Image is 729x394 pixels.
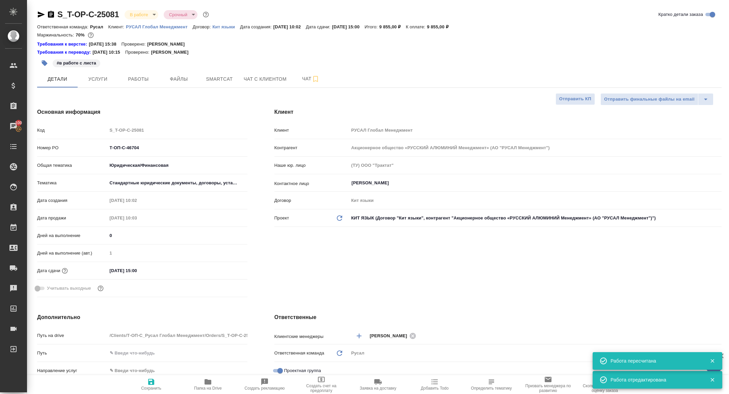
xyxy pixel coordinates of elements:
[37,56,52,71] button: Добавить тэг
[47,10,55,19] button: Скопировать ссылку
[37,232,107,239] p: Дней на выполнение
[244,75,287,83] span: Чат с клиентом
[245,386,285,391] span: Создать рекламацию
[92,49,125,56] p: [DATE] 10:15
[274,197,349,204] p: Договор
[11,120,26,126] span: 100
[406,375,463,394] button: Добавить Todo
[193,24,213,29] p: Договор:
[306,24,332,29] p: Дата сдачи:
[107,331,247,340] input: Пустое поле
[332,24,365,29] p: [DATE] 15:00
[201,10,210,19] button: Доп статусы указывают на важность/срочность заказа
[90,24,108,29] p: Русал
[37,10,45,19] button: Скопировать ссылку для ЯМессенджера
[471,386,512,391] span: Определить тематику
[370,333,411,339] span: [PERSON_NAME]
[379,24,406,29] p: 9 855,00 ₽
[89,41,122,48] p: [DATE] 15:38
[37,145,107,151] p: Номер PO
[273,24,306,29] p: [DATE] 10:02
[349,125,722,135] input: Пустое поле
[76,32,86,37] p: 70%
[360,386,396,391] span: Заявка на доставку
[600,93,713,105] div: split button
[37,127,107,134] p: Код
[128,12,150,18] button: В работе
[125,49,151,56] p: Проверено:
[125,10,158,19] div: В работе
[123,375,180,394] button: Сохранить
[364,24,379,29] p: Итого:
[57,60,96,67] p: #в работе с листа
[284,367,321,374] span: Проектная группа
[60,266,69,275] button: Если добавить услуги и заполнить их объемом, то дата рассчитается автоматически
[107,160,247,171] div: Юридическая/Финансовая
[141,386,161,391] span: Сохранить
[463,375,520,394] button: Определить тематику
[86,31,95,40] button: 2425.00 RUB;
[611,358,700,364] div: Работа пересчитана
[576,375,633,394] button: Скопировать ссылку на оценку заказа
[295,75,327,83] span: Чат
[107,231,247,240] input: ✎ Введи что-нибудь
[167,12,189,18] button: Срочный
[110,367,239,374] div: ✎ Введи что-нибудь
[349,212,722,224] div: КИТ ЯЗЫК (Договор "Кит языки", контрагент "Акционерное общество «РУССКИЙ АЛЮМИНИЙ Менеджмент» (АО...
[107,248,247,258] input: Пустое поле
[37,49,92,56] div: Нажми, чтобы открыть папку с инструкцией
[37,197,107,204] p: Дата создания
[274,108,722,116] h4: Клиент
[580,384,629,393] span: Скопировать ссылку на оценку заказа
[37,313,247,321] h4: Дополнительно
[57,10,119,19] a: S_T-OP-C-25081
[37,367,107,374] p: Направление услуг
[37,49,92,56] a: Требования к переводу:
[37,41,89,48] div: Нажми, чтобы открыть папку с инструкцией
[37,267,60,274] p: Дата сдачи
[107,143,247,153] input: ✎ Введи что-нибудь
[107,365,247,376] div: ✎ Введи что-нибудь
[37,162,107,169] p: Общая тематика
[349,143,722,153] input: Пустое поле
[274,162,349,169] p: Наше юр. лицо
[705,377,719,383] button: Закрыть
[212,24,240,29] a: Кит языки
[107,195,166,205] input: Пустое поле
[658,11,703,18] span: Кратко детали заказа
[718,182,719,184] button: Open
[274,180,349,187] p: Контактное лицо
[37,108,247,116] h4: Основная информация
[274,350,324,357] p: Ответственная команда
[274,313,722,321] h4: Ответственные
[122,41,147,48] p: Проверено:
[41,75,74,83] span: Детали
[122,75,155,83] span: Работы
[297,384,346,393] span: Создать счет на предоплату
[107,348,247,358] input: ✎ Введи что-нибудь
[350,375,406,394] button: Заявка на доставку
[293,375,350,394] button: Создать счет на предоплату
[37,32,76,37] p: Маржинальность:
[406,24,427,29] p: К оплате:
[604,96,695,103] span: Отправить финальные файлы на email
[37,250,107,257] p: Дней на выполнение (авт.)
[421,386,449,391] span: Добавить Todo
[164,10,197,19] div: В работе
[37,180,107,186] p: Тематика
[274,127,349,134] p: Клиент
[82,75,114,83] span: Услуги
[47,285,91,292] span: Учитывать выходные
[520,375,576,394] button: Призвать менеджера по развитию
[556,93,595,105] button: Отправить КП
[107,213,166,223] input: Пустое поле
[151,49,193,56] p: [PERSON_NAME]
[108,24,126,29] p: Клиент:
[107,177,247,189] div: Стандартные юридические документы, договоры, уставы
[37,350,107,357] p: Путь
[274,145,349,151] p: Контрагент
[126,24,193,29] p: РУСАЛ Глобал Менеджмент
[37,215,107,221] p: Дата продажи
[37,332,107,339] p: Путь на drive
